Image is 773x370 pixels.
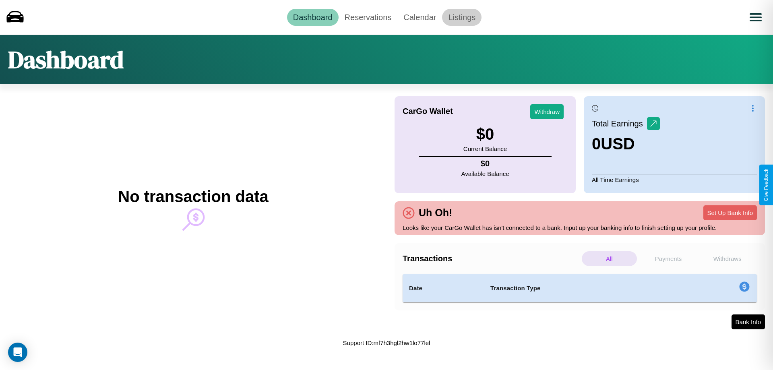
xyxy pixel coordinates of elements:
a: Reservations [339,9,398,26]
h2: No transaction data [118,188,268,206]
h3: 0 USD [592,135,660,153]
p: Support ID: mf7h3hgl2hw1lo77lel [343,337,430,348]
p: Current Balance [463,143,507,154]
h3: $ 0 [463,125,507,143]
button: Open menu [744,6,767,29]
button: Set Up Bank Info [703,205,757,220]
div: Open Intercom Messenger [8,343,27,362]
h4: Date [409,283,477,293]
a: Calendar [397,9,442,26]
h4: Uh Oh! [415,207,456,219]
button: Bank Info [732,314,765,329]
h1: Dashboard [8,43,124,76]
p: Withdraws [700,251,755,266]
button: Withdraw [530,104,564,119]
p: Looks like your CarGo Wallet has isn't connected to a bank. Input up your banking info to finish ... [403,222,757,233]
div: Give Feedback [763,169,769,201]
p: All Time Earnings [592,174,757,185]
h4: Transactions [403,254,580,263]
p: Payments [641,251,696,266]
p: All [582,251,637,266]
table: simple table [403,274,757,302]
h4: $ 0 [461,159,509,168]
h4: Transaction Type [490,283,673,293]
a: Listings [442,9,482,26]
a: Dashboard [287,9,339,26]
h4: CarGo Wallet [403,107,453,116]
p: Available Balance [461,168,509,179]
p: Total Earnings [592,116,647,131]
